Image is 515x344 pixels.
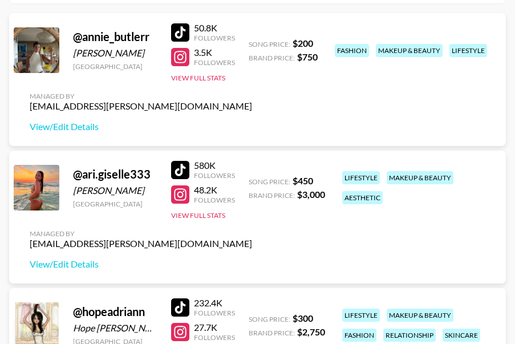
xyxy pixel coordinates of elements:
[194,34,235,42] div: Followers
[30,121,252,132] a: View/Edit Details
[342,309,380,322] div: lifestyle
[249,191,295,200] span: Brand Price:
[73,305,157,319] div: @ hopeadriann
[171,74,225,82] button: View Full Stats
[73,47,157,59] div: [PERSON_NAME]
[30,92,252,100] div: Managed By
[194,160,235,171] div: 580K
[335,44,369,57] div: fashion
[73,30,157,44] div: @ annie_butlerr
[73,62,157,71] div: [GEOGRAPHIC_DATA]
[249,315,290,323] span: Song Price:
[171,211,225,220] button: View Full Stats
[194,333,235,342] div: Followers
[293,313,313,323] strong: $ 300
[194,322,235,333] div: 27.7K
[73,322,157,334] div: Hope [PERSON_NAME]
[194,47,235,58] div: 3.5K
[249,54,295,62] span: Brand Price:
[342,171,380,184] div: lifestyle
[376,44,443,57] div: makeup & beauty
[194,58,235,67] div: Followers
[387,309,453,322] div: makeup & beauty
[194,309,235,317] div: Followers
[342,329,376,342] div: fashion
[194,22,235,34] div: 50.8K
[449,44,487,57] div: lifestyle
[73,200,157,208] div: [GEOGRAPHIC_DATA]
[249,40,290,48] span: Song Price:
[30,238,252,249] div: [EMAIL_ADDRESS][PERSON_NAME][DOMAIN_NAME]
[30,258,252,270] a: View/Edit Details
[249,177,290,186] span: Song Price:
[30,100,252,112] div: [EMAIL_ADDRESS][PERSON_NAME][DOMAIN_NAME]
[297,51,318,62] strong: $ 750
[73,167,157,181] div: @ ari.giselle333
[194,196,235,204] div: Followers
[297,189,325,200] strong: $ 3,000
[30,229,252,238] div: Managed By
[73,185,157,196] div: [PERSON_NAME]
[293,38,313,48] strong: $ 200
[249,329,295,337] span: Brand Price:
[383,329,436,342] div: relationship
[387,171,453,184] div: makeup & beauty
[194,297,235,309] div: 232.4K
[293,175,313,186] strong: $ 450
[194,184,235,196] div: 48.2K
[194,171,235,180] div: Followers
[297,326,325,337] strong: $ 2,750
[443,329,480,342] div: skincare
[342,191,383,204] div: aesthetic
